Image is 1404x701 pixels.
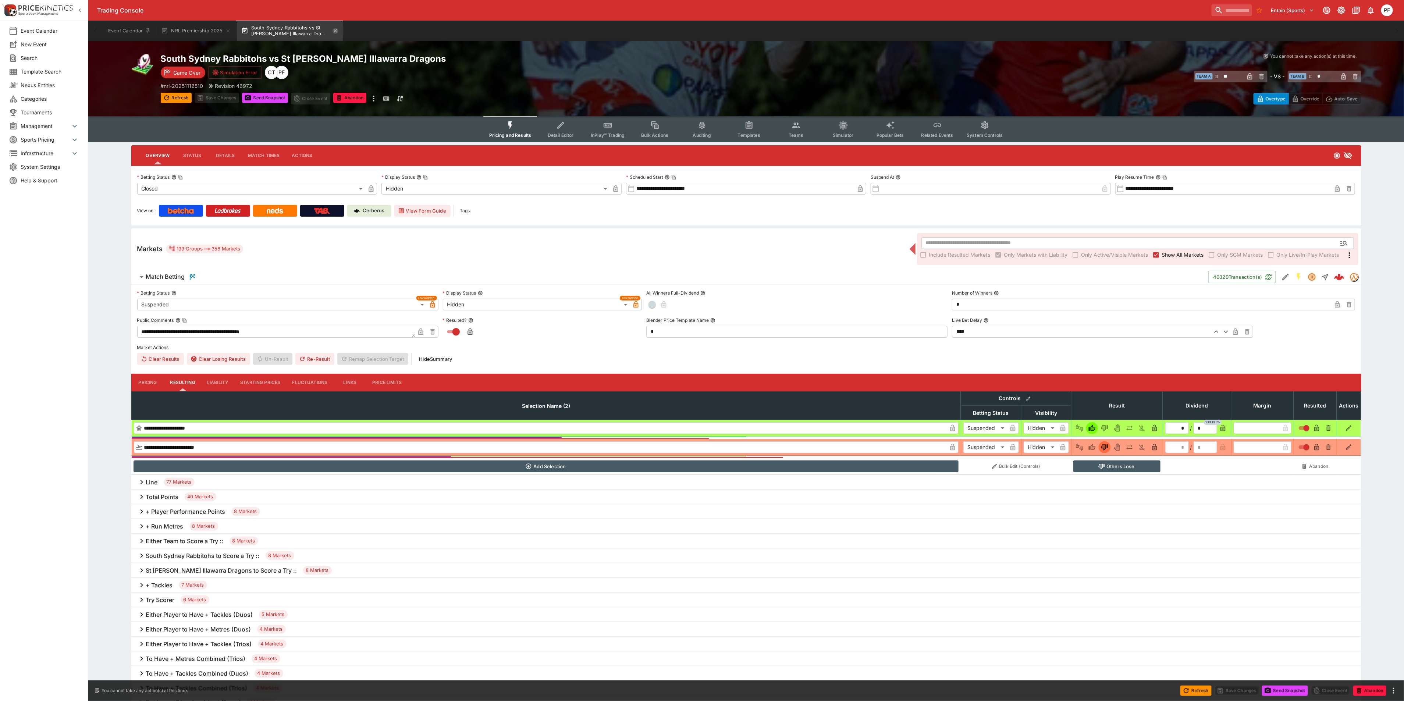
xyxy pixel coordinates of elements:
[1254,4,1265,16] button: No Bookmarks
[1111,441,1123,453] button: Void
[265,66,278,79] div: Cameron Tarver
[146,552,260,560] h6: South Sydney Rabbitohs to Score a Try ::
[1190,444,1192,451] div: /
[255,670,283,677] span: 4 Markets
[665,175,670,180] button: Scheduled StartCopy To Clipboard
[1389,686,1398,695] button: more
[1195,73,1213,79] span: Team A
[489,132,531,138] span: Pricing and Results
[169,245,241,253] div: 139 Groups 358 Markets
[929,251,991,259] span: Include Resulted Markets
[468,318,473,323] button: Resulted?
[1334,272,1344,282] div: 4ff362aa-fa00-428d-9de8-c4a423c9add7
[1289,73,1307,79] span: Team B
[833,132,853,138] span: Simulator
[333,93,366,103] button: Abandon
[415,353,456,365] button: HideSummary
[164,478,195,486] span: 77 Markets
[295,353,334,365] button: Re-Result
[1086,422,1098,434] button: Win
[259,611,288,618] span: 5 Markets
[1073,460,1160,472] button: Others Lose
[896,175,901,180] button: Suspend At
[275,66,288,79] div: Peter Fairgrieve
[1074,441,1085,453] button: Not Set
[423,175,428,180] button: Copy To Clipboard
[175,318,181,323] button: Public CommentsCopy To Clipboard
[187,353,250,365] button: Clear Losing Results
[514,402,578,410] span: Selection Name (2)
[1024,394,1033,403] button: Bulk edit
[1335,4,1348,17] button: Toggle light/dark mode
[97,7,1209,14] div: Trading Console
[161,82,203,90] p: Copy To Clipboard
[1163,391,1231,420] th: Dividend
[347,205,391,217] a: Cerberus
[1332,270,1347,284] a: 4ff362aa-fa00-428d-9de8-c4a423c9add7
[333,374,366,391] button: Links
[548,132,574,138] span: Detail Editor
[1115,174,1154,180] p: Play Resume Time
[641,132,668,138] span: Bulk Actions
[286,374,333,391] button: Fluctuations
[1353,686,1386,696] button: Abandon
[2,3,17,18] img: PriceKinetics Logo
[146,273,185,281] h6: Match Betting
[214,208,241,214] img: Ladbrokes
[1305,270,1319,284] button: Suspended
[146,478,158,486] h6: Line
[237,21,343,41] button: South Sydney Rabbitohs vs St [PERSON_NAME] Illawarra Dra...
[1208,271,1276,283] button: 40320Transaction(s)
[234,374,286,391] button: Starting Prices
[460,205,471,217] label: Tags:
[209,147,242,164] button: Details
[131,374,164,391] button: Pricing
[176,147,209,164] button: Status
[18,12,58,15] img: Sportsbook Management
[171,175,177,180] button: Betting StatusCopy To Clipboard
[952,317,982,323] p: Live Bet Delay
[483,116,1009,142] div: Event type filters
[1190,424,1192,432] div: /
[994,291,999,296] button: Number of Winners
[171,291,177,296] button: Betting Status
[1344,151,1353,160] svg: Hidden
[1081,251,1148,259] span: Only Active/Visible Markets
[1162,175,1167,180] button: Copy To Clipboard
[381,183,610,195] div: Hidden
[21,68,79,75] span: Template Search
[1319,270,1332,284] button: Straight
[710,318,715,323] button: Blender Price Template Name
[1099,441,1110,453] button: Lose
[258,640,287,648] span: 4 Markets
[21,136,70,143] span: Sports Pricing
[394,205,451,217] button: View Form Guide
[21,108,79,116] span: Tournaments
[146,523,184,530] h6: + Run Metres
[21,54,79,62] span: Search
[146,655,246,663] h6: To Have + Metres Combined (Trios)
[1322,93,1361,104] button: Auto-Save
[266,552,294,559] span: 8 Markets
[21,163,79,171] span: System Settings
[1218,251,1263,259] span: Only SGM Markets
[21,149,70,157] span: Infrastructure
[961,391,1071,406] th: Controls
[1350,4,1363,17] button: Documentation
[789,132,803,138] span: Teams
[1212,4,1252,16] input: search
[131,270,1209,284] button: Match Betting
[174,69,201,76] p: Game Over
[1136,422,1148,434] button: Eliminated In Play
[215,82,253,90] p: Revision 46972
[1124,422,1135,434] button: Push
[168,208,194,214] img: Betcha
[646,290,699,296] p: All Winners Full-Dividend
[738,132,760,138] span: Templates
[1099,422,1110,434] button: Lose
[1136,441,1148,453] button: Eliminated In Play
[146,493,179,501] h6: Total Points
[952,290,992,296] p: Number of Winners
[21,177,79,184] span: Help & Support
[626,174,663,180] p: Scheduled Start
